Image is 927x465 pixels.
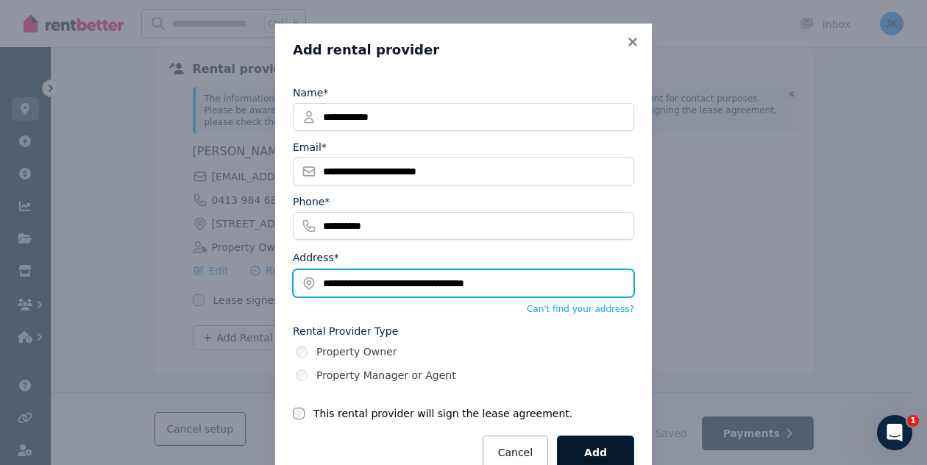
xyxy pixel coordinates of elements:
[907,415,919,427] span: 1
[527,303,634,315] button: Can't find your address?
[293,252,339,263] label: Address*
[877,415,912,450] iframe: Intercom live chat
[293,85,328,100] label: Name*
[316,368,456,383] label: Property Manager or Agent
[316,344,397,359] label: Property Owner
[293,41,634,59] h3: Add rental provider
[313,406,572,421] label: This rental provider will sign the lease agreement.
[293,194,330,209] label: Phone*
[293,324,634,338] label: Rental Provider Type
[293,140,327,155] label: Email*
